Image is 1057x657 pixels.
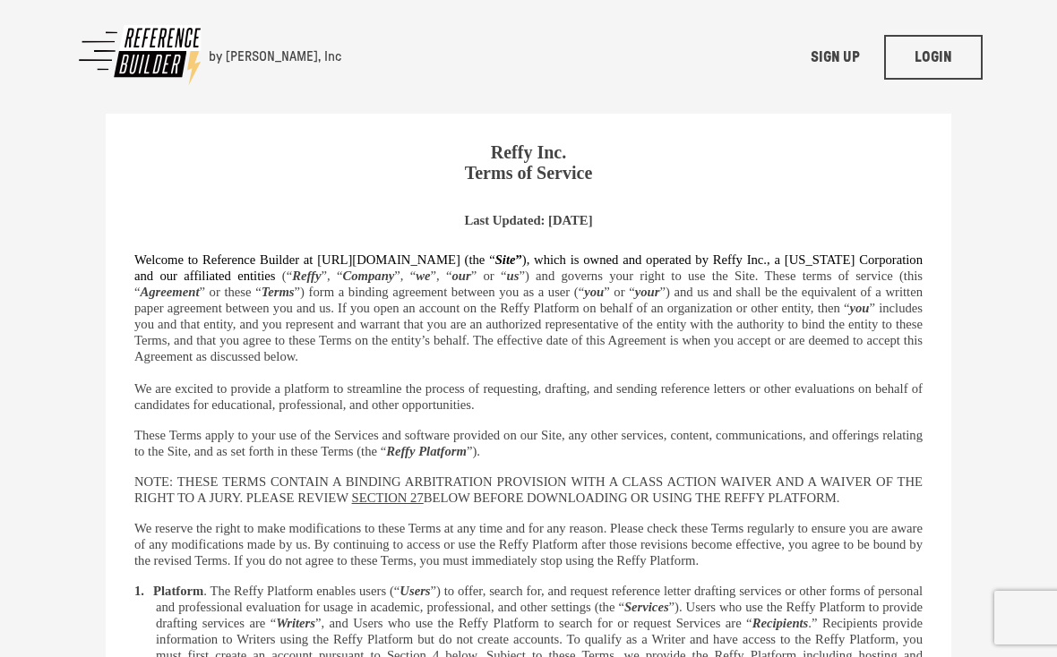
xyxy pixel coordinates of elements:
span: These Terms apply to your use of the Services and software provided on our Site, any other servic... [134,428,923,458]
span: a [US_STATE] Corporation [775,252,924,267]
span: We reserve the right to make modifications to these Terms at any time and for any reason. Please ... [134,521,923,567]
i: Terms [262,285,295,299]
i: Company [342,269,394,283]
a: LOGIN [884,35,983,80]
i: Services [624,600,669,614]
span: (“ ”, “ ”, “ ”, “ ” or “ ”) and governs your right to use the Site. These terms of service (this ... [134,269,923,363]
span: Last Updated: [DATE] [464,213,592,227]
i: us [507,269,520,283]
i: you [850,301,870,315]
i: Agreement [141,285,200,299]
i: you [584,285,604,299]
span: Platform [153,584,203,598]
i: Site [495,252,516,267]
u: SECTION 27 [352,491,424,505]
span: NOTE: THESE TERMS CONTAIN A BINDING ARBITRATION PROVISION WITH A CLASS ACTION WAIVER AND A WAIVER... [134,474,923,505]
span: Terms of Service [465,163,593,183]
i: our [452,269,471,283]
span: We are excited to provide a platform to streamline the process of requesting, drafting, and sendi... [134,381,923,412]
span: Reffy Inc. [491,142,566,162]
span: and our affiliated entities [134,269,923,363]
i: Reffy [292,269,321,283]
i: your [635,285,660,299]
i: we [416,269,430,283]
img: Reference Builder Logo [74,21,209,89]
span: 1. [134,584,153,598]
a: SIGN UP [786,35,884,80]
i: Recipients [752,616,809,630]
div: by [PERSON_NAME], Inc [209,48,341,66]
i: Writers [276,616,315,630]
span: Welcome to Reference Builder at [URL][DOMAIN_NAME] (the “ ), which is owned and operated by Reffy... [134,252,775,267]
b: ” [495,252,522,267]
i: Reffy Platform [386,444,467,458]
i: Users [400,584,430,598]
